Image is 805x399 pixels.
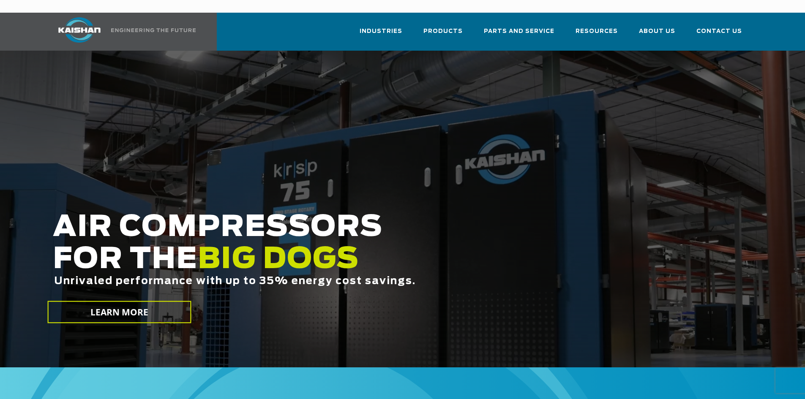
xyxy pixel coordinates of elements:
[484,20,554,49] a: Parts and Service
[90,306,148,318] span: LEARN MORE
[576,27,618,36] span: Resources
[484,27,554,36] span: Parts and Service
[360,20,402,49] a: Industries
[48,13,197,51] a: Kaishan USA
[639,20,675,49] a: About Us
[360,27,402,36] span: Industries
[54,276,416,286] span: Unrivaled performance with up to 35% energy cost savings.
[53,212,634,313] h2: AIR COMPRESSORS FOR THE
[576,20,618,49] a: Resources
[696,20,742,49] a: Contact Us
[423,27,463,36] span: Products
[198,245,359,274] span: BIG DOGS
[48,17,111,43] img: kaishan logo
[696,27,742,36] span: Contact Us
[639,27,675,36] span: About Us
[423,20,463,49] a: Products
[47,301,191,323] a: LEARN MORE
[111,28,196,32] img: Engineering the future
